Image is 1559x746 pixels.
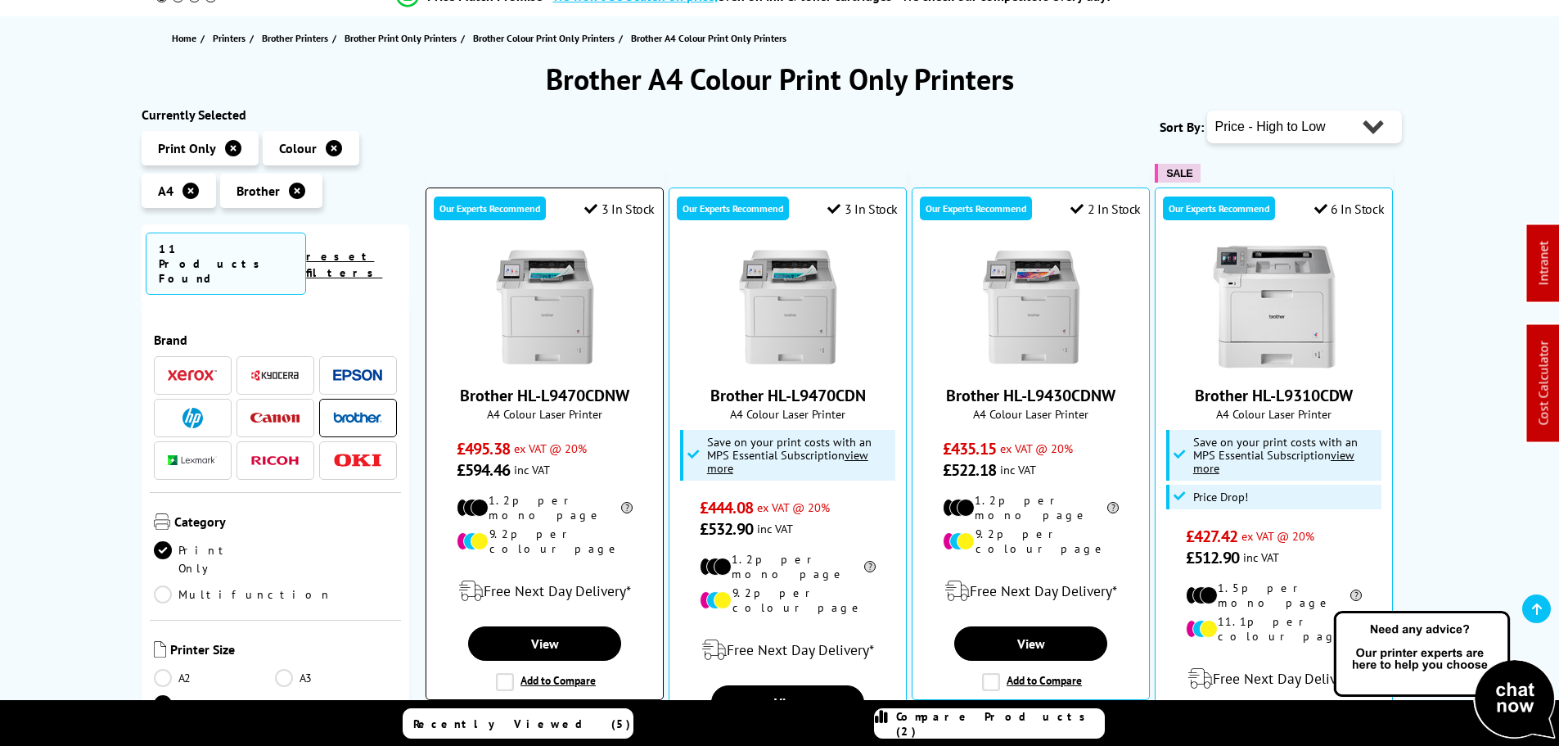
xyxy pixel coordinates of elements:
[174,513,398,533] span: Category
[142,60,1418,98] h1: Brother A4 Colour Print Only Printers
[250,413,300,423] img: Canon
[154,585,332,604] a: Multifunction
[1330,608,1559,743] img: Open Live Chat window
[970,355,1093,372] a: Brother HL-L9430CDNW
[943,527,1119,556] li: 9.2p per colour page
[333,412,382,423] img: Brother
[168,369,217,381] img: Xerox
[154,695,276,713] a: A4
[158,140,216,156] span: Print Only
[168,408,217,428] a: HP
[275,669,397,687] a: A3
[168,450,217,471] a: Lexmark
[700,552,876,581] li: 1.2p per mono page
[435,406,655,422] span: A4 Colour Laser Printer
[460,385,629,406] a: Brother HL-L9470CDNW
[1535,341,1552,426] a: Cost Calculator
[333,365,382,386] a: Epson
[874,708,1105,739] a: Compare Products (2)
[1164,406,1384,422] span: A4 Colour Laser Printer
[1163,197,1275,220] div: Our Experts Recommend
[333,450,382,471] a: OKI
[943,438,996,459] span: £435.15
[678,627,898,673] div: modal_delivery
[473,29,619,47] a: Brother Colour Print Only Printers
[707,447,868,476] u: view more
[182,408,203,428] img: HP
[896,709,1104,739] span: Compare Products (2)
[333,454,382,468] img: OKI
[1314,201,1385,217] div: 6 In Stock
[1186,614,1362,644] li: 11.1p per colour page
[213,29,246,47] span: Printers
[250,456,300,465] img: Ricoh
[727,355,849,372] a: Brother HL-L9470CDN
[710,385,866,406] a: Brother HL-L9470CDN
[946,385,1115,406] a: Brother HL-L9430CDNW
[435,568,655,614] div: modal_delivery
[262,29,332,47] a: Brother Printers
[345,29,457,47] span: Brother Print Only Printers
[237,183,280,199] span: Brother
[1155,164,1201,183] button: SALE
[1186,581,1362,610] li: 1.5p per mono page
[250,369,300,382] img: Kyocera
[333,408,382,428] a: Brother
[468,626,620,661] a: View
[250,365,300,386] a: Kyocera
[473,29,615,47] span: Brother Colour Print Only Printers
[1213,355,1336,372] a: Brother HL-L9310CDW
[1241,528,1314,544] span: ex VAT @ 20%
[457,527,633,556] li: 9.2p per colour page
[154,332,398,348] span: Brand
[168,365,217,386] a: Xerox
[413,717,631,731] span: Recently Viewed (5)
[514,441,587,456] span: ex VAT @ 20%
[1535,242,1552,286] a: Intranet
[757,500,830,515] span: ex VAT @ 20%
[943,493,1119,522] li: 1.2p per mono page
[1070,201,1141,217] div: 2 In Stock
[1186,547,1239,568] span: £512.90
[279,140,317,156] span: Colour
[496,673,596,691] label: Add to Compare
[678,406,898,422] span: A4 Colour Laser Printer
[943,459,996,481] span: £522.18
[484,355,606,372] a: Brother HL-L9470CDNW
[921,406,1141,422] span: A4 Colour Laser Printer
[584,201,655,217] div: 3 In Stock
[921,568,1141,614] div: modal_delivery
[727,246,849,368] img: Brother HL-L9470CDN
[457,493,633,522] li: 1.2p per mono page
[250,408,300,428] a: Canon
[700,497,753,518] span: £444.08
[1193,491,1248,504] span: Price Drop!
[154,513,170,530] img: Category
[757,521,793,536] span: inc VAT
[827,201,898,217] div: 3 In Stock
[514,462,550,477] span: inc VAT
[333,369,382,382] img: Epson
[457,459,510,481] span: £594.46
[1243,549,1279,565] span: inc VAT
[250,450,300,471] a: Ricoh
[700,518,753,540] span: £532.90
[213,29,250,47] a: Printers
[172,29,201,47] a: Home
[170,641,398,661] span: Printer Size
[403,708,633,739] a: Recently Viewed (5)
[484,246,606,368] img: Brother HL-L9470CDNW
[154,641,166,658] img: Printer Size
[154,669,276,687] a: A2
[142,106,410,123] div: Currently Selected
[1164,656,1384,702] div: modal_delivery
[631,32,786,44] span: Brother A4 Colour Print Only Printers
[711,685,863,720] a: View
[1193,447,1354,476] u: view more
[158,183,173,199] span: A4
[1195,385,1353,406] a: Brother HL-L9310CDW
[146,233,307,295] span: 11 Products Found
[434,197,546,220] div: Our Experts Recommend
[1213,246,1336,368] img: Brother HL-L9310CDW
[970,246,1093,368] img: Brother HL-L9430CDNW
